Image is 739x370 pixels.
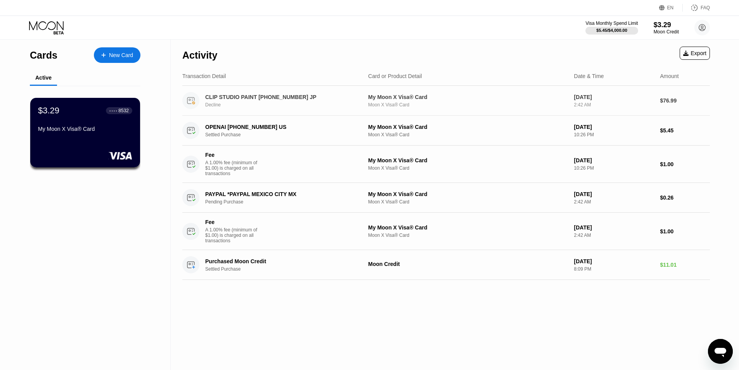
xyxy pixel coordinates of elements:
div: My Moon X Visa® Card [368,94,568,100]
div: Export [680,47,710,60]
div: Cards [30,50,57,61]
div: Visa Monthly Spend Limit$5.45/$4,000.00 [585,21,638,35]
div: Settled Purchase [205,266,367,272]
div: [DATE] [574,124,654,130]
div: My Moon X Visa® Card [38,126,132,132]
div: New Card [109,52,133,59]
div: $3.29 [38,106,59,116]
iframe: Button to launch messaging window [708,339,733,364]
div: 2:42 AM [574,233,654,238]
div: Activity [182,50,217,61]
div: $3.29● ● ● ●8532My Moon X Visa® Card [30,98,140,167]
div: 8532 [118,108,129,113]
div: 10:26 PM [574,165,654,171]
div: $1.00 [660,228,710,235]
div: A 1.00% fee (minimum of $1.00) is charged on all transactions [205,160,263,176]
div: Moon X Visa® Card [368,199,568,205]
div: Decline [205,102,367,108]
div: Card or Product Detail [368,73,422,79]
div: 8:09 PM [574,266,654,272]
div: Moon Credit [368,261,568,267]
div: My Moon X Visa® Card [368,224,568,231]
div: FeeA 1.00% fee (minimum of $1.00) is charged on all transactionsMy Moon X Visa® CardMoon X Visa® ... [182,213,710,250]
div: New Card [94,47,140,63]
div: My Moon X Visa® Card [368,191,568,197]
div: $1.00 [660,161,710,167]
div: [DATE] [574,191,654,197]
div: $3.29 [654,21,679,29]
div: Purchased Moon CreditSettled PurchaseMoon Credit[DATE]8:09 PM$11.01 [182,250,710,280]
div: OPENAI [PHONE_NUMBER] USSettled PurchaseMy Moon X Visa® CardMoon X Visa® Card[DATE]10:26 PM$5.45 [182,116,710,146]
div: FeeA 1.00% fee (minimum of $1.00) is charged on all transactionsMy Moon X Visa® CardMoon X Visa® ... [182,146,710,183]
div: $0.26 [660,195,710,201]
div: Active [35,75,52,81]
div: $11.01 [660,262,710,268]
div: PAYPAL *PAYPAL MEXICO CITY MXPending PurchaseMy Moon X Visa® CardMoon X Visa® Card[DATE]2:42 AM$0.26 [182,183,710,213]
div: [DATE] [574,94,654,100]
div: Amount [660,73,678,79]
div: CLIP STUDIO PAINT [PHONE_NUMBER] JPDeclineMy Moon X Visa® CardMoon X Visa® Card[DATE]2:42 AM$76.99 [182,86,710,116]
div: 10:26 PM [574,132,654,137]
div: A 1.00% fee (minimum of $1.00) is charged on all transactions [205,227,263,243]
div: CLIP STUDIO PAINT [PHONE_NUMBER] JP [205,94,356,100]
div: FAQ [683,4,710,12]
div: [DATE] [574,157,654,163]
div: [DATE] [574,224,654,231]
div: Moon X Visa® Card [368,165,568,171]
div: $5.45 [660,127,710,134]
div: $76.99 [660,97,710,104]
div: $5.45 / $4,000.00 [596,28,627,33]
div: 2:42 AM [574,102,654,108]
div: Fee [205,152,260,158]
div: My Moon X Visa® Card [368,124,568,130]
div: [DATE] [574,258,654,264]
div: Moon X Visa® Card [368,233,568,238]
div: Fee [205,219,260,225]
div: EN [659,4,683,12]
div: Moon Credit [654,29,679,35]
div: Purchased Moon Credit [205,258,356,264]
div: 2:42 AM [574,199,654,205]
div: Visa Monthly Spend Limit [585,21,638,26]
div: Pending Purchase [205,199,367,205]
div: Date & Time [574,73,604,79]
div: OPENAI [PHONE_NUMBER] US [205,124,356,130]
div: Settled Purchase [205,132,367,137]
div: ● ● ● ● [109,109,117,112]
div: Export [683,50,706,56]
div: Moon X Visa® Card [368,102,568,108]
div: Moon X Visa® Card [368,132,568,137]
div: Transaction Detail [182,73,226,79]
div: EN [667,5,674,10]
div: $3.29Moon Credit [654,21,679,35]
div: FAQ [701,5,710,10]
div: PAYPAL *PAYPAL MEXICO CITY MX [205,191,356,197]
div: My Moon X Visa® Card [368,157,568,163]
